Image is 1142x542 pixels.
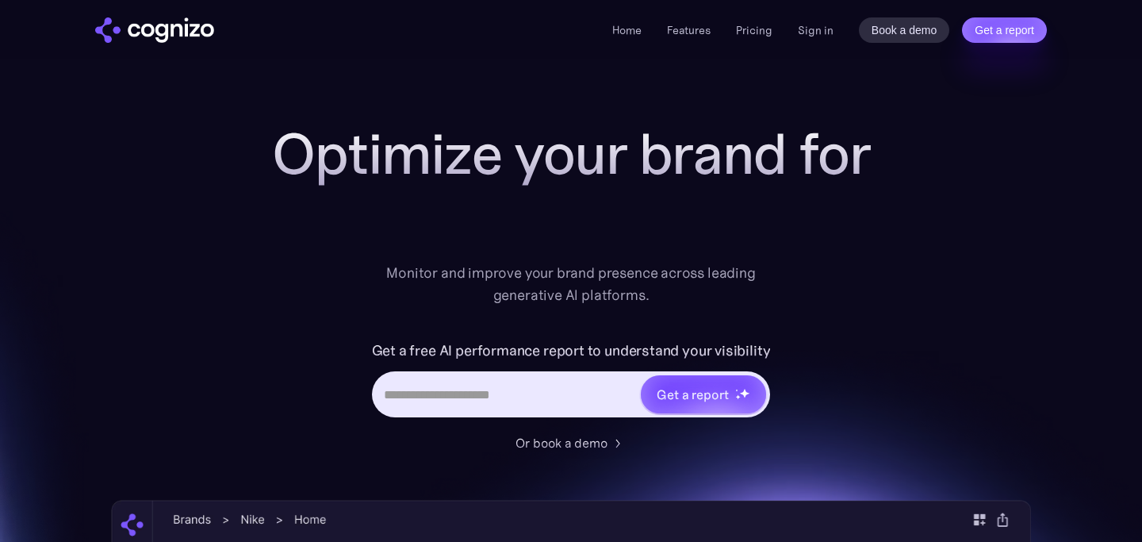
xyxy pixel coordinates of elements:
[736,23,772,37] a: Pricing
[95,17,214,43] a: home
[515,433,627,452] a: Or book a demo
[515,433,607,452] div: Or book a demo
[657,385,728,404] div: Get a report
[376,262,766,306] div: Monitor and improve your brand presence across leading generative AI platforms.
[372,338,771,363] label: Get a free AI performance report to understand your visibility
[798,21,834,40] a: Sign in
[735,389,738,391] img: star
[739,388,749,398] img: star
[95,17,214,43] img: cognizo logo
[372,338,771,425] form: Hero URL Input Form
[639,374,768,415] a: Get a reportstarstarstar
[667,23,711,37] a: Features
[735,394,741,400] img: star
[859,17,950,43] a: Book a demo
[254,122,888,186] h1: Optimize your brand for
[962,17,1047,43] a: Get a report
[612,23,642,37] a: Home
